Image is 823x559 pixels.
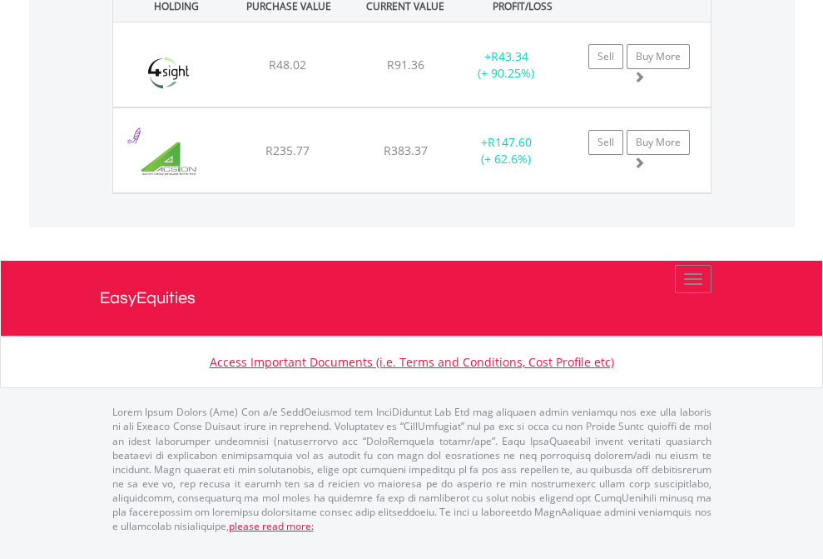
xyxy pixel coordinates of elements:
[265,142,310,158] span: R235.77
[121,129,216,188] img: EQU.ZA.ACS.png
[384,142,428,158] span: R383.37
[112,405,711,533] p: Lorem Ipsum Dolors (Ame) Con a/e SeddOeiusmod tem InciDiduntut Lab Etd mag aliquaen admin veniamq...
[229,519,314,533] a: please read more:
[454,134,558,167] div: + (+ 62.6%)
[491,48,528,64] span: R43.34
[588,130,623,155] a: Sell
[121,43,216,102] img: EQU.ZA.4SI.png
[269,57,306,72] span: R48.02
[387,57,424,72] span: R91.36
[210,354,614,370] a: Access Important Documents (i.e. Terms and Conditions, Cost Profile etc)
[100,261,724,336] a: EasyEquities
[627,44,690,69] a: Buy More
[454,48,558,82] div: + (+ 90.25%)
[588,44,623,69] a: Sell
[488,134,532,150] span: R147.60
[627,130,690,155] a: Buy More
